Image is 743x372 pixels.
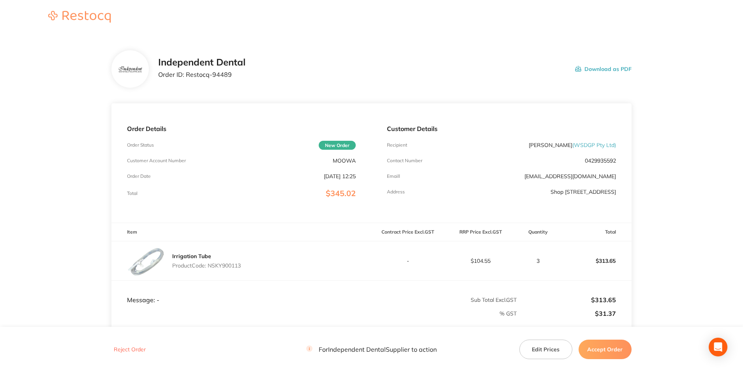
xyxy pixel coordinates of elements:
[524,173,616,180] a: [EMAIL_ADDRESS][DOMAIN_NAME]
[111,280,371,304] td: Message: -
[559,223,632,241] th: Total
[326,188,356,198] span: $345.02
[333,158,356,164] p: MOOWA
[127,174,151,179] p: Order Date
[112,310,517,317] p: % GST
[519,340,572,359] button: Edit Prices
[529,142,616,148] p: [PERSON_NAME]
[306,346,437,353] p: For Independent Dental Supplier to action
[111,223,371,241] th: Item
[387,142,407,148] p: Recipient
[172,253,211,260] a: Irrigation Tube
[387,189,405,195] p: Address
[517,310,616,317] p: $31.37
[372,297,517,303] p: Sub Total Excl. GST
[127,125,356,132] p: Order Details
[445,258,517,264] p: $104.55
[117,66,143,73] img: bzV5Y2k1dA
[158,57,245,68] h2: Independent Dental
[575,57,632,81] button: Download as PDF
[517,223,559,241] th: Quantity
[41,11,118,23] img: Restocq logo
[111,346,148,353] button: Reject Order
[158,71,245,78] p: Order ID: Restocq- 94489
[517,258,558,264] p: 3
[127,191,138,196] p: Total
[579,340,632,359] button: Accept Order
[127,241,166,280] img: bTcxZzhmdw
[517,296,616,303] p: $313.65
[387,125,616,132] p: Customer Details
[551,189,616,195] p: Shop [STREET_ADDRESS]
[372,258,444,264] p: -
[709,338,727,356] div: Open Intercom Messenger
[319,141,356,150] span: New Order
[387,174,400,179] p: Emaill
[371,223,444,241] th: Contract Price Excl. GST
[172,262,241,269] p: Product Code: NSKY900113
[572,142,616,149] span: ( WSDGP Pty Ltd )
[585,158,616,164] p: 0429935592
[127,142,154,148] p: Order Status
[41,11,118,24] a: Restocq logo
[387,158,422,163] p: Contact Number
[444,223,517,241] th: RRP Price Excl. GST
[324,173,356,179] p: [DATE] 12:25
[127,158,186,163] p: Customer Account Number
[559,252,631,270] p: $313.65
